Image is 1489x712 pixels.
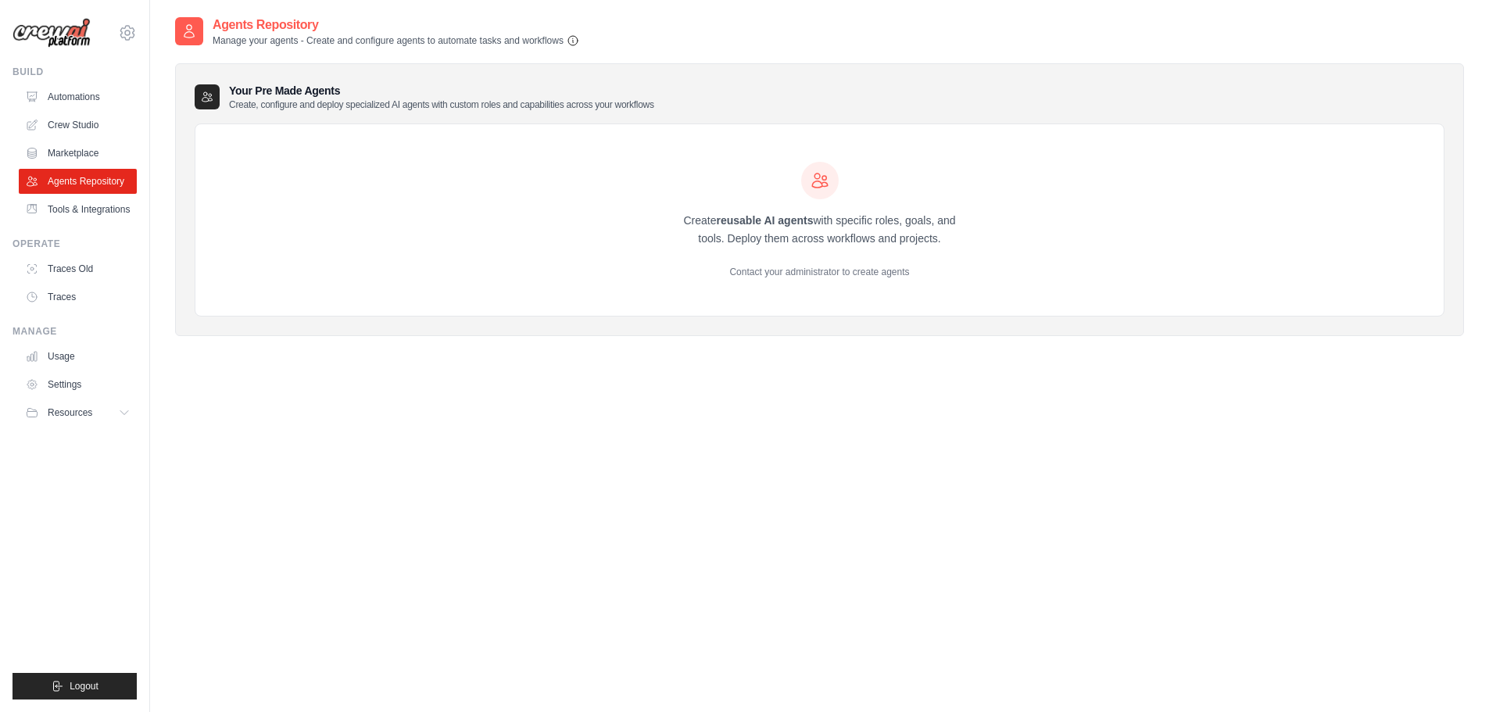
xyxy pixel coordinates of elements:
button: Resources [19,400,137,425]
span: Logout [70,680,98,692]
a: Automations [19,84,137,109]
div: Operate [13,238,137,250]
img: Logo [13,18,91,48]
a: Traces Old [19,256,137,281]
a: Settings [19,372,137,397]
p: Create, configure and deploy specialized AI agents with custom roles and capabilities across your... [229,98,654,111]
div: Contact your administrator to create agents [670,266,970,278]
h2: Agents Repository [213,16,579,34]
a: Usage [19,344,137,369]
p: Manage your agents - Create and configure agents to automate tasks and workflows [213,34,579,48]
a: Tools & Integrations [19,197,137,222]
div: Build [13,66,137,78]
p: Create with specific roles, goals, and tools. Deploy them across workflows and projects. [670,212,970,248]
a: Marketplace [19,141,137,166]
strong: reusable AI agents [716,214,813,227]
div: Manage [13,325,137,338]
a: Agents Repository [19,169,137,194]
span: Resources [48,406,92,419]
h3: Your Pre Made Agents [229,83,654,111]
button: Logout [13,673,137,699]
a: Crew Studio [19,113,137,138]
a: Traces [19,284,137,309]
